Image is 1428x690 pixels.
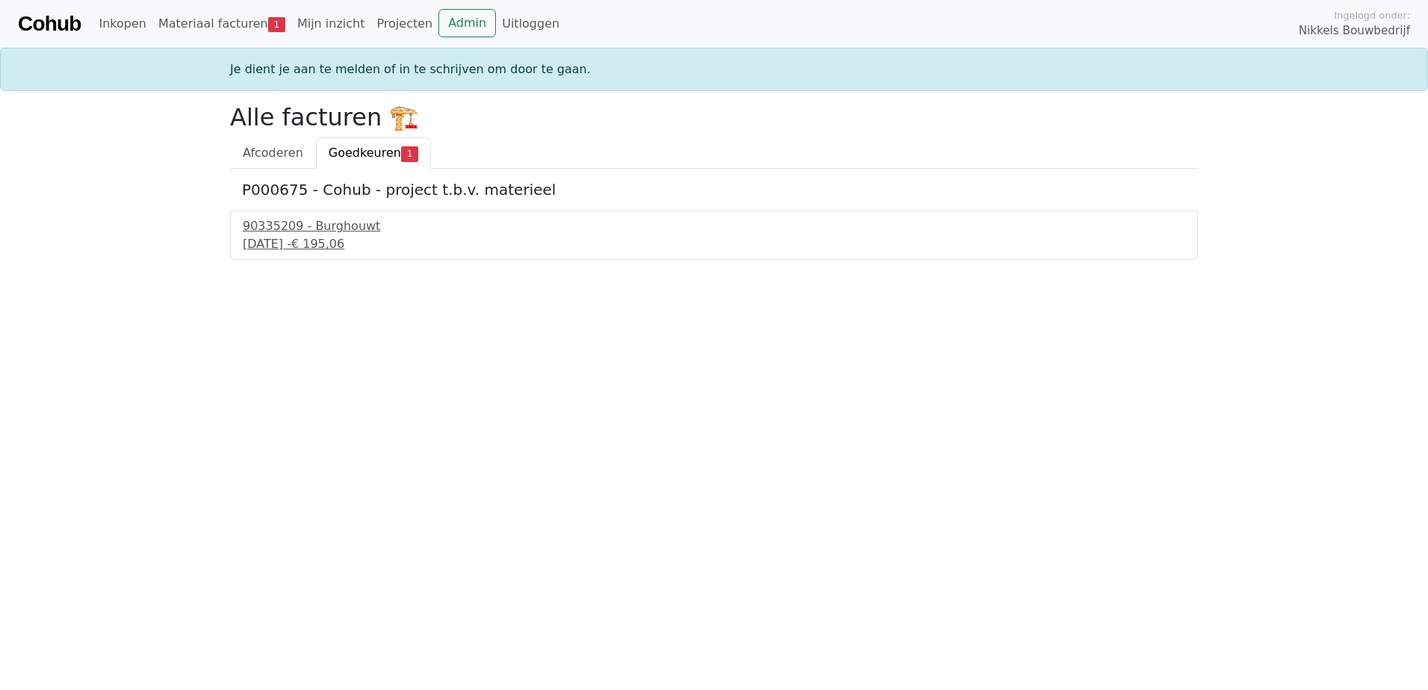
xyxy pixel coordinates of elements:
[316,137,431,169] a: Goedkeuren1
[268,17,285,32] span: 1
[243,146,303,160] span: Afcoderen
[93,9,152,39] a: Inkopen
[370,9,438,39] a: Projecten
[329,146,401,160] span: Goedkeuren
[1334,8,1410,22] span: Ingelogd onder:
[401,146,418,161] span: 1
[291,9,371,39] a: Mijn inzicht
[230,137,316,169] a: Afcoderen
[18,6,81,42] a: Cohub
[242,181,1186,199] h5: P000675 - Cohub - project t.b.v. materieel
[243,217,1185,253] a: 90335209 - Burghouwt[DATE] -€ 195,06
[496,9,565,39] a: Uitloggen
[243,235,1185,253] div: [DATE] -
[152,9,291,39] a: Materiaal facturen1
[221,60,1207,78] div: Je dient je aan te melden of in te schrijven om door te gaan.
[438,9,496,37] a: Admin
[1299,22,1410,40] span: Nikkels Bouwbedrijf
[230,103,1198,131] h2: Alle facturen 🏗️
[243,217,1185,235] div: 90335209 - Burghouwt
[291,237,344,251] span: € 195,06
